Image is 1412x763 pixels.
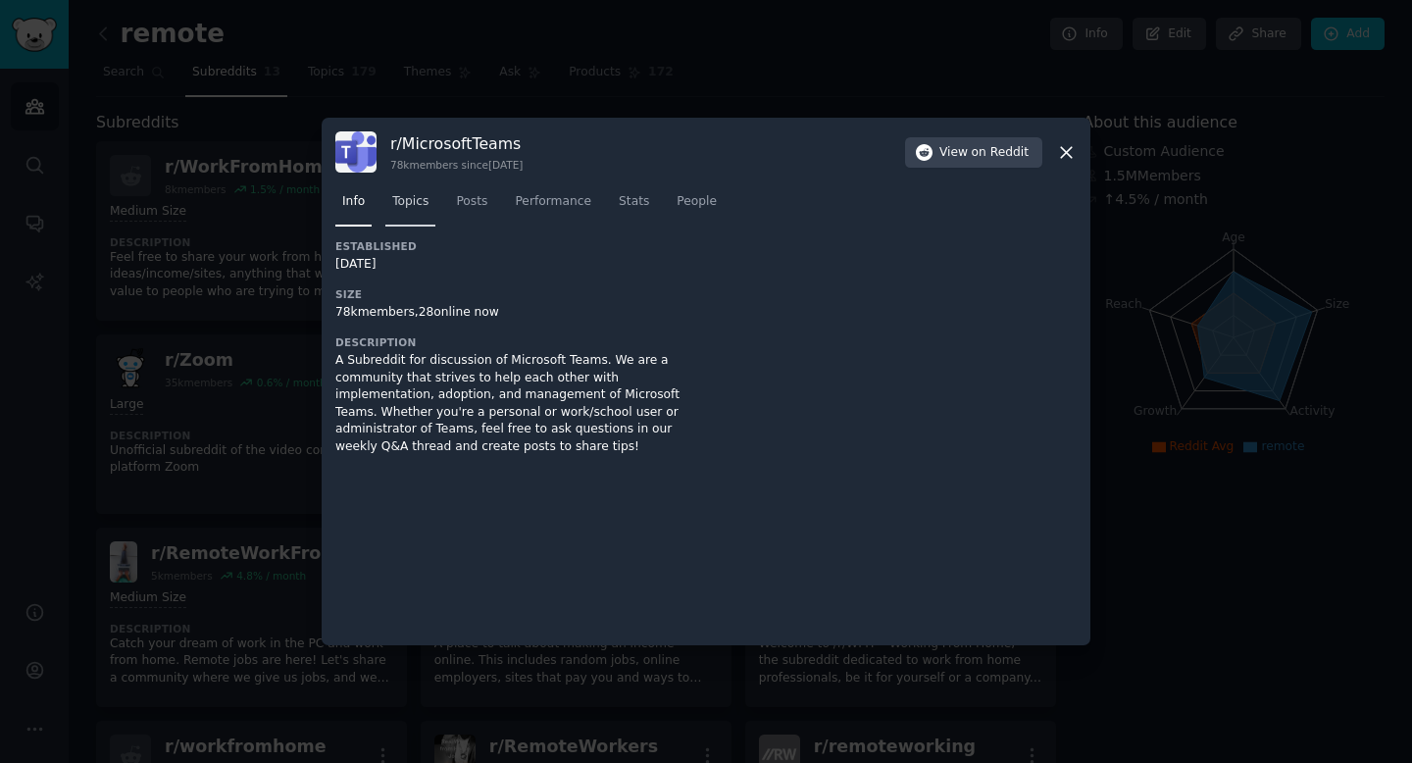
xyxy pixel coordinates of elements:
[335,304,706,322] div: 78k members, 28 online now
[385,186,435,227] a: Topics
[392,193,429,211] span: Topics
[508,186,598,227] a: Performance
[335,186,372,227] a: Info
[335,335,706,349] h3: Description
[449,186,494,227] a: Posts
[335,287,706,301] h3: Size
[456,193,487,211] span: Posts
[939,144,1029,162] span: View
[335,352,706,455] div: A Subreddit for discussion of Microsoft Teams. We are a community that strives to help each other...
[905,137,1042,169] button: Viewon Reddit
[612,186,656,227] a: Stats
[670,186,724,227] a: People
[390,133,523,154] h3: r/ MicrosoftTeams
[335,239,706,253] h3: Established
[972,144,1029,162] span: on Reddit
[335,256,706,274] div: [DATE]
[390,158,523,172] div: 78k members since [DATE]
[335,131,377,173] img: MicrosoftTeams
[619,193,649,211] span: Stats
[677,193,717,211] span: People
[515,193,591,211] span: Performance
[342,193,365,211] span: Info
